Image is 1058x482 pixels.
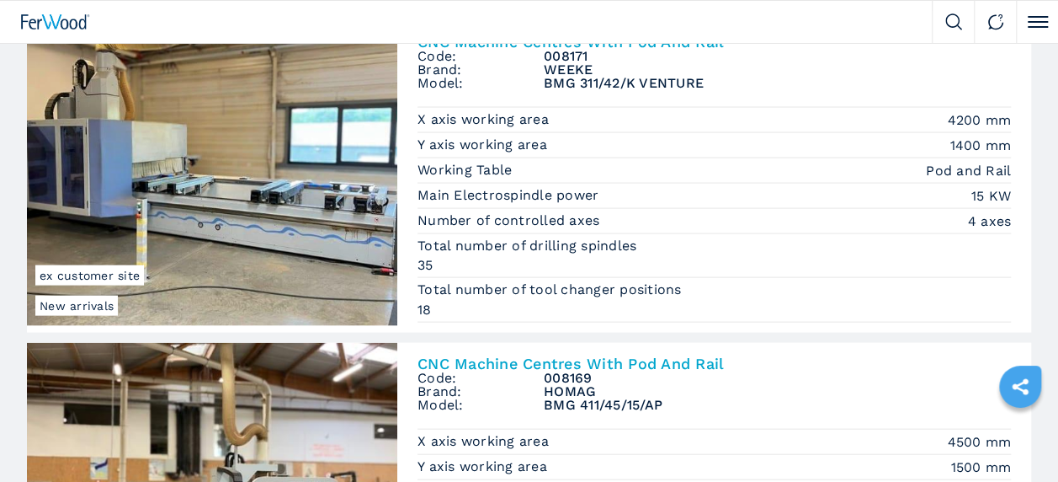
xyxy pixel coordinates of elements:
[544,63,1011,77] h3: WEEKE
[544,50,1011,63] h3: 008171
[544,399,1011,412] h3: BMG 411/45/15/AP
[417,281,686,299] p: Total number of tool changer positions
[417,50,544,63] span: Code:
[544,385,1011,399] h3: HOMAG
[1016,1,1058,43] button: Click to toggle menu
[968,212,1012,231] em: 4 axes
[27,21,1031,333] a: CNC Machine Centres With Pod And Rail WEEKE BMG 311/42/K VENTURENew arrivalsex customer siteCNC M...
[35,296,118,316] span: New arrivals
[945,13,962,30] img: Search
[417,237,641,255] p: Total number of drilling spindles
[417,255,1011,275] em: 35
[417,186,603,205] p: Main Electrospindle power
[417,63,544,77] span: Brand:
[947,110,1011,130] em: 4200 mm
[986,406,1045,469] iframe: Chat
[949,136,1011,155] em: 1400 mm
[417,77,544,90] span: Model:
[544,372,1011,385] h3: 008169
[417,212,604,230] p: Number of controlled axes
[417,110,553,129] p: X axis working area
[417,458,551,476] p: Y axis working area
[35,265,144,286] span: ex customer site
[926,161,1011,180] em: Pod and Rail
[987,13,1004,30] img: Contact us
[999,366,1041,408] a: sharethis
[417,399,544,412] span: Model:
[417,372,544,385] span: Code:
[544,77,1011,90] h3: BMG 311/42/K VENTURE
[947,432,1011,452] em: 4500 mm
[417,300,1011,319] em: 18
[417,385,544,399] span: Brand:
[971,186,1011,206] em: 15 KW
[27,21,397,326] img: CNC Machine Centres With Pod And Rail WEEKE BMG 311/42/K VENTURE
[417,432,553,451] p: X axis working area
[21,14,90,29] img: Ferwood
[417,136,551,154] p: Y axis working area
[950,458,1011,477] em: 1500 mm
[417,161,517,179] p: Working Table
[417,356,1011,372] h2: CNC Machine Centres With Pod And Rail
